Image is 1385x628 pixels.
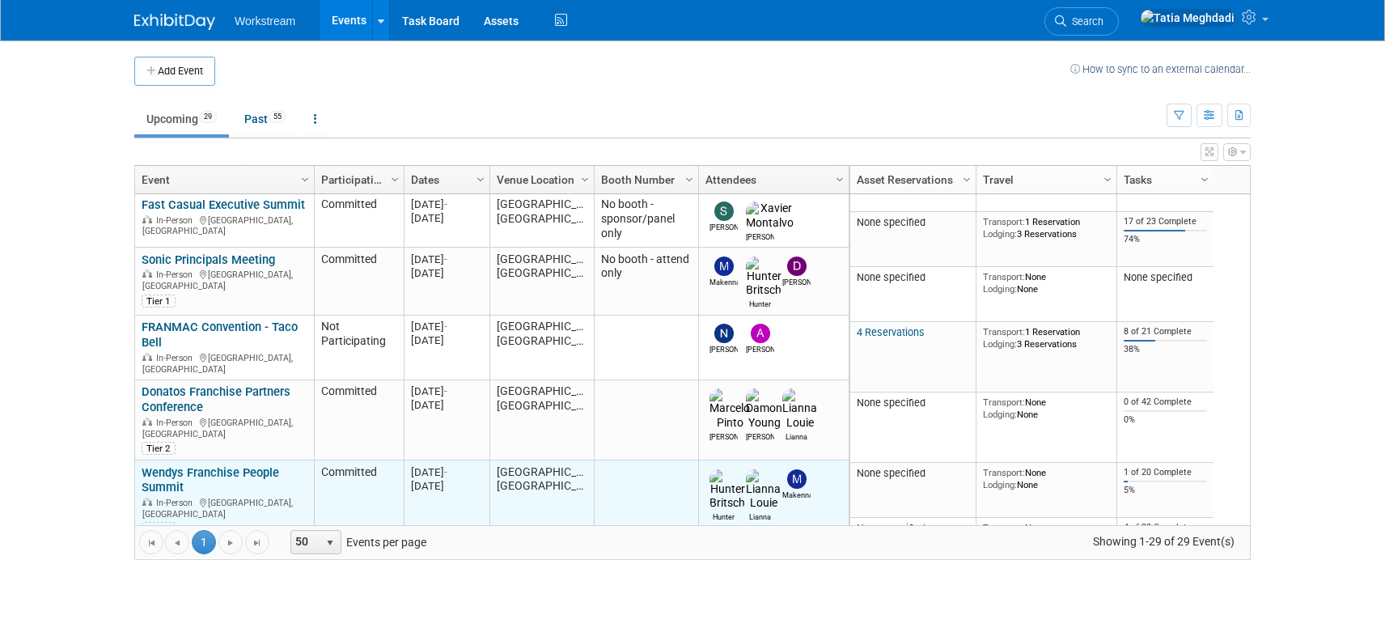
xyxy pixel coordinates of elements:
div: 0 of 42 Complete [1124,397,1208,408]
td: [GEOGRAPHIC_DATA], [GEOGRAPHIC_DATA] [489,460,594,541]
a: Asset Reservations [857,166,965,193]
a: Column Settings [1197,166,1214,190]
a: Column Settings [387,166,404,190]
td: [GEOGRAPHIC_DATA], [GEOGRAPHIC_DATA] [489,248,594,316]
td: No booth - attend only [594,248,698,316]
div: Sarah Chan [709,221,738,233]
a: Travel [983,166,1106,193]
span: 50 [291,531,319,554]
span: 1 [192,530,216,554]
span: - [444,466,447,478]
img: Hunter Britsch [709,469,745,511]
img: Damon Young [746,388,782,431]
a: Column Settings [577,166,595,190]
img: Hunter Britsch [746,257,781,299]
a: Column Settings [1099,166,1117,190]
span: Column Settings [299,173,311,186]
div: [DATE] [411,266,482,280]
div: Damon Young [746,431,774,443]
div: [DATE] [411,320,482,333]
a: Wendys Franchise People Summit [142,465,279,495]
div: Lianna Louie [782,431,811,443]
span: Go to the first page [145,537,158,549]
span: None specified [857,216,925,228]
span: Column Settings [833,173,846,186]
div: None None [983,397,1111,420]
span: Column Settings [683,173,696,186]
img: In-Person Event [142,498,152,506]
span: In-Person [156,215,197,226]
button: Add Event [134,57,215,86]
a: Venue Location [497,166,583,193]
span: Column Settings [388,173,401,186]
span: In-Person [156,269,197,280]
img: In-Person Event [142,215,152,223]
span: Lodging: [983,409,1017,420]
span: Lodging: [983,228,1017,240]
a: Attendees [705,166,838,193]
span: Transport: [983,216,1025,227]
a: 4 Reservations [857,326,925,338]
div: Hunter Britsch [746,298,774,310]
img: Tatia Meghdadi [1140,9,1235,27]
span: None specified [857,467,925,479]
div: Nick Walters [709,343,738,355]
div: 4 of 20 Complete [1124,522,1208,533]
div: None None [983,271,1111,295]
span: Lodging: [983,283,1017,295]
span: - [444,198,447,210]
img: Dwight Smith [787,257,807,276]
div: [GEOGRAPHIC_DATA], [GEOGRAPHIC_DATA] [142,267,307,291]
span: Transport: [983,271,1025,282]
a: How to sync to an external calendar... [1070,63,1251,75]
span: Go to the previous page [171,537,184,549]
span: - [444,385,447,397]
img: In-Person Event [142,353,152,361]
div: Marcelo Pinto [709,431,738,443]
a: Column Settings [472,166,490,190]
div: 5% [1124,485,1208,496]
a: Go to the next page [218,530,243,554]
span: Go to the next page [224,537,237,549]
div: [DATE] [411,398,482,412]
div: [DATE] [411,211,482,225]
a: Column Settings [297,166,315,190]
a: Column Settings [959,166,976,190]
span: 29 [199,111,217,123]
a: Search [1044,7,1119,36]
span: Go to the last page [251,537,264,549]
a: Event [142,166,303,193]
span: select [324,537,337,549]
div: [GEOGRAPHIC_DATA], [GEOGRAPHIC_DATA] [142,350,307,375]
div: Dwight Smith [782,276,811,288]
div: [GEOGRAPHIC_DATA], [GEOGRAPHIC_DATA] [142,495,307,520]
span: Lodging: [983,479,1017,490]
a: Donatos Franchise Partners Conference [142,384,290,414]
div: 1 of 20 Complete [1124,467,1208,478]
td: [GEOGRAPHIC_DATA], [GEOGRAPHIC_DATA] [489,193,594,248]
div: [DATE] [411,333,482,347]
img: In-Person Event [142,418,152,426]
span: In-Person [156,418,197,428]
a: Tasks [1124,166,1203,193]
img: Xavier Montalvo [746,202,794,231]
span: Column Settings [1101,173,1114,186]
span: Workstream [235,15,295,28]
div: 0% [1124,414,1208,426]
span: Search [1066,15,1103,28]
td: Committed [314,380,404,460]
img: Lianna Louie [782,388,817,431]
img: Sarah Chan [714,202,734,221]
div: Tier 2 [142,442,176,455]
img: Marcelo Pinto [709,388,750,431]
td: Committed [314,248,404,316]
a: Go to the last page [245,530,269,554]
div: 8 of 21 Complete [1124,326,1208,337]
td: [GEOGRAPHIC_DATA], [GEOGRAPHIC_DATA] [489,316,594,380]
img: Andrew Walters [751,324,770,343]
img: In-Person Event [142,269,152,278]
span: Column Settings [474,173,487,186]
div: [DATE] [411,479,482,493]
div: Makenna Clark [709,276,738,288]
div: [GEOGRAPHIC_DATA], [GEOGRAPHIC_DATA] [142,213,307,237]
